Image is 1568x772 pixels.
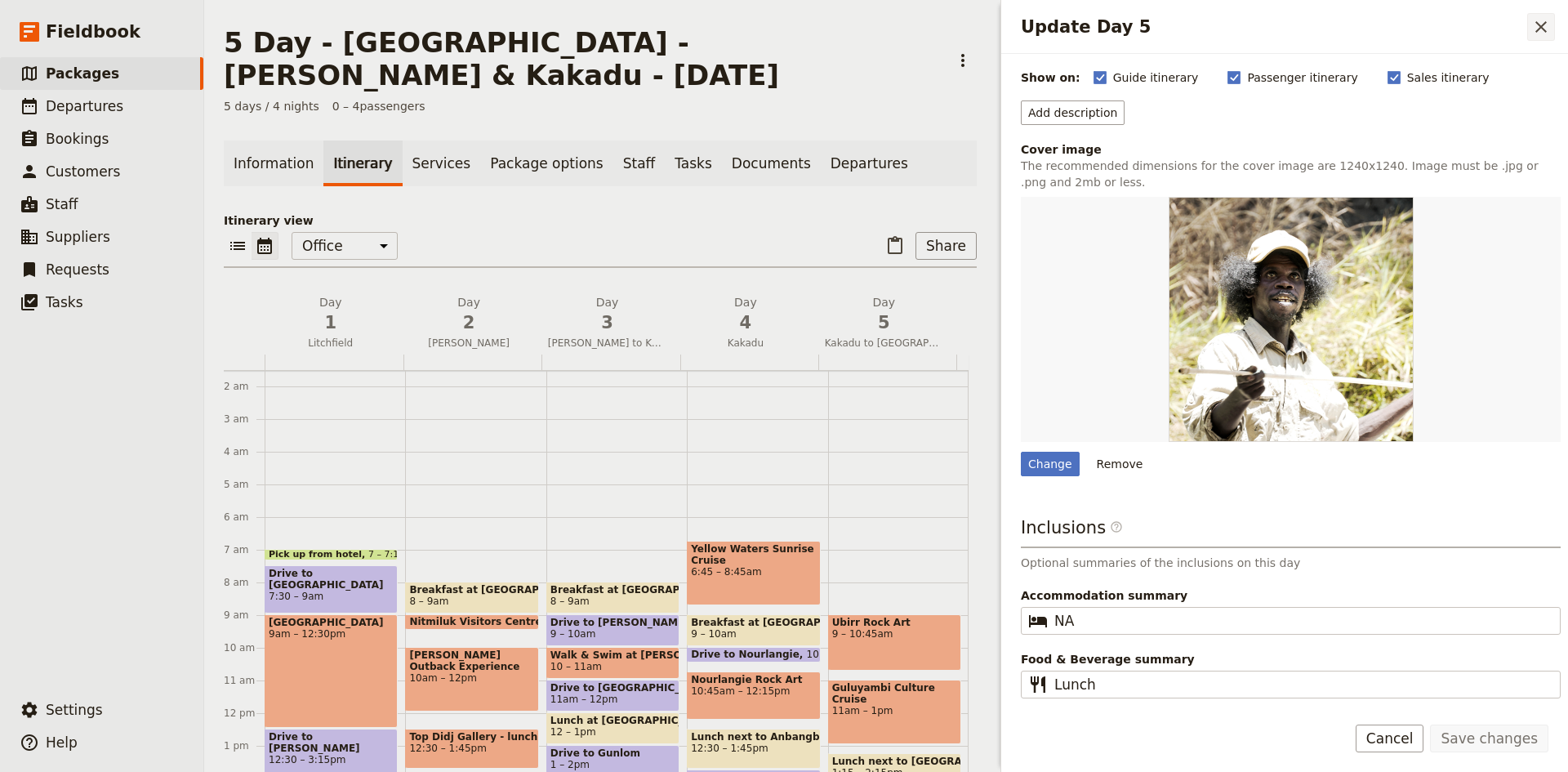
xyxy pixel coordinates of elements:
span: Fieldbook [46,20,140,44]
span: Tasks [46,294,83,310]
span: Drive to Gunlom [550,747,675,759]
span: 10 – 11am [550,661,602,672]
span: Lunch next to Anbangbang Billabong [691,731,816,743]
span: 9 – 10am [691,628,737,640]
span: ​ [1110,520,1123,533]
a: Services [403,141,481,186]
span: Packages [46,65,119,82]
button: Day4Kakadu [679,294,817,355]
span: [GEOGRAPHIC_DATA] [269,617,394,628]
div: Lunch at [GEOGRAPHIC_DATA]12 – 1pm [546,712,679,744]
button: Day3[PERSON_NAME] to Kakadu [541,294,679,355]
div: [PERSON_NAME] Outback Experience10am – 12pm [405,647,538,712]
h2: Day [686,294,804,335]
a: Tasks [665,141,722,186]
span: Lunch next to [GEOGRAPHIC_DATA] [832,756,957,767]
span: ​ [1028,675,1048,694]
button: Day2[PERSON_NAME] [403,294,541,355]
span: 11am – 12pm [550,694,618,705]
span: 6:45 – 8:45am [691,566,816,578]
h2: Day [825,294,943,335]
span: Breakfast at [GEOGRAPHIC_DATA] [691,617,816,628]
span: Breakfast at [GEOGRAPHIC_DATA] [550,584,675,596]
div: Breakfast at [GEOGRAPHIC_DATA]8 – 9am [405,582,538,614]
div: Drive to [GEOGRAPHIC_DATA]7:30 – 9am [265,565,398,614]
span: Accommodation summary [1021,587,1561,604]
a: Documents [722,141,821,186]
input: Accommodation summary​ [1054,611,1550,631]
span: Drive to [PERSON_NAME][GEOGRAPHIC_DATA] [550,617,675,628]
div: 8 am [224,576,265,589]
span: 4 [686,310,804,335]
span: 12:30 – 3:15pm [269,754,394,765]
div: Top Didj Gallery - lunch12:30 – 1:45pm [405,729,538,769]
div: 3 am [224,413,265,426]
p: The recommended dimensions for the cover image are 1240x1240. Image must be .jpg or .png and 2mb ... [1021,158,1561,190]
div: Nourlangie Rock Art10:45am – 12:15pm [687,672,820,720]
span: 5 days / 4 nights [224,98,319,114]
button: Calendar view [252,232,278,260]
button: Save changes [1430,725,1548,752]
div: Ubirr Rock Art9 – 10:45am [828,614,961,671]
img: https://d33jgr8dhgav85.cloudfront.net/66e290801d149809c2290ed3/67f46315d9748dffca69f635?Expires=1... [1169,197,1414,442]
span: Requests [46,261,109,278]
span: Kakadu to [GEOGRAPHIC_DATA] [818,337,950,350]
div: 1 pm [224,739,265,752]
a: Package options [480,141,612,186]
h3: Inclusions [1021,515,1561,548]
span: Settings [46,702,103,718]
button: Paste itinerary item [881,232,909,260]
div: 7 am [224,543,265,556]
div: 12 pm [224,707,265,720]
div: Show on: [1021,69,1080,86]
span: Departures [46,98,123,114]
span: 9 – 10:45am [832,628,957,640]
span: 8 – 9am [550,596,590,607]
span: 8 – 9am [409,596,448,607]
span: 0 – 4 passengers [332,98,425,114]
span: Suppliers [46,229,110,245]
div: 5 am [224,478,265,491]
h2: Day [409,294,528,335]
div: 4 am [224,445,265,458]
div: [GEOGRAPHIC_DATA]9am – 12:30pm [265,614,398,728]
h2: Day [548,294,666,335]
div: 2 am [224,380,265,393]
div: Nitmiluk Visitors Centre [405,614,538,630]
div: Drive to Nourlangie10 – 10:30am [687,647,820,663]
span: Pick up from hotel [269,550,368,560]
input: Food & Beverage summary​ [1054,675,1550,694]
span: Drive to Nourlangie [691,649,806,660]
div: Yellow Waters Sunrise Cruise6:45 – 8:45am [687,541,820,605]
span: 12:30 – 1:45pm [691,743,816,754]
button: Day5Kakadu to [GEOGRAPHIC_DATA] [818,294,956,355]
span: Ubirr Rock Art [832,617,957,628]
span: Guluyambi Culture Cruise [832,682,957,705]
span: 9am – 12:30pm [269,628,394,640]
span: 10 – 10:30am [807,649,875,660]
span: ​ [1028,611,1048,631]
span: 3 [548,310,666,335]
button: Close drawer [1527,13,1555,41]
button: Add description [1021,100,1125,125]
span: 10:45am – 12:15pm [691,685,816,697]
div: 11 am [224,674,265,687]
span: 7:30 – 9am [269,591,394,602]
button: List view [224,232,252,260]
span: 2 [409,310,528,335]
span: Sales itinerary [1407,69,1490,86]
span: 9 – 10am [550,628,596,640]
div: Drive to [PERSON_NAME][GEOGRAPHIC_DATA]9 – 10am [546,614,679,646]
span: Top Didj Gallery - lunch [409,731,534,743]
span: Walk & Swim at [PERSON_NAME][GEOGRAPHIC_DATA] [550,649,675,661]
p: Itinerary view [224,212,977,229]
span: Drive to [GEOGRAPHIC_DATA] [269,568,394,591]
div: 6 am [224,511,265,524]
div: Breakfast at [GEOGRAPHIC_DATA]9 – 10am [687,614,820,646]
span: Food & Beverage summary [1021,651,1561,667]
h1: 5 Day - [GEOGRAPHIC_DATA] - [PERSON_NAME] & Kakadu - [DATE] [224,26,939,91]
span: Passenger itinerary [1247,69,1357,86]
p: Optional summaries of the inclusions on this day [1021,555,1561,571]
span: Customers [46,163,120,180]
button: Remove [1089,452,1151,476]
